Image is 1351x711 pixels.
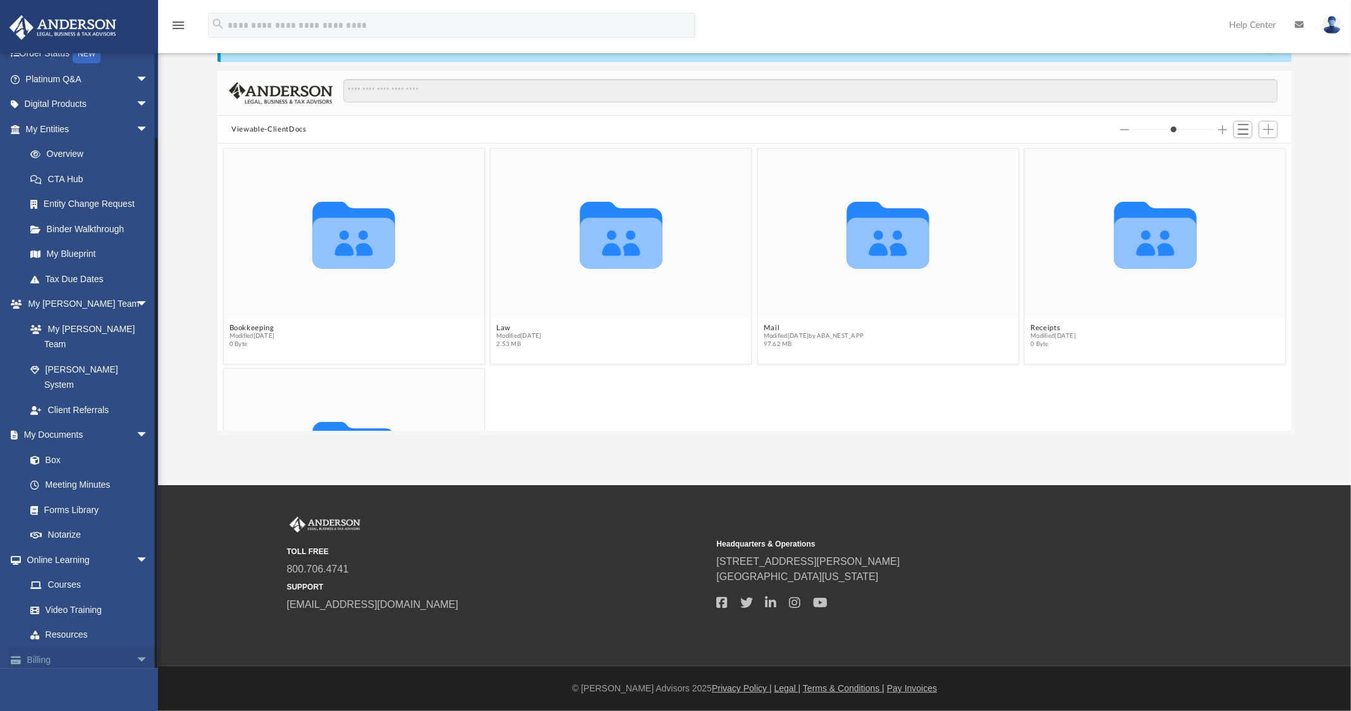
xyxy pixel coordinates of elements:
a: Legal | [774,683,801,693]
div: © [PERSON_NAME] Advisors 2025 [158,682,1351,695]
input: Column size [1133,125,1214,134]
a: Online Learningarrow_drop_down [9,547,161,572]
a: Binder Walkthrough [18,216,168,242]
a: Notarize [18,522,161,548]
span: arrow_drop_down [136,647,161,673]
button: Mail [764,324,864,332]
span: arrow_drop_down [136,292,161,318]
a: Tax Due Dates [18,266,168,292]
span: 0 Byte [1031,340,1077,349]
span: arrow_drop_down [136,547,161,573]
a: [EMAIL_ADDRESS][DOMAIN_NAME] [287,599,458,610]
span: arrow_drop_down [136,116,161,142]
img: User Pic [1323,16,1342,34]
button: Switch to List View [1233,121,1252,139]
span: 2.53 MB [496,340,542,349]
div: grid [217,144,1292,431]
div: NEW [73,44,101,63]
a: menu [171,24,186,33]
a: Overview [18,142,168,167]
a: Digital Productsarrow_drop_down [9,92,168,117]
button: Viewable-ClientDocs [231,124,306,135]
span: arrow_drop_down [136,92,161,118]
a: Pay Invoices [887,683,937,693]
i: menu [171,18,186,33]
a: [STREET_ADDRESS][PERSON_NAME] [717,556,900,567]
span: Modified [DATE] [229,332,275,340]
a: Resources [18,622,161,648]
img: Anderson Advisors Platinum Portal [287,517,363,533]
button: Decrease column size [1120,125,1129,134]
a: Terms & Conditions | [803,683,884,693]
a: My [PERSON_NAME] Team [18,316,155,357]
i: search [211,17,225,31]
button: Increase column size [1218,125,1227,134]
small: SUPPORT [287,581,708,593]
span: Modified [DATE] by ABA_NEST_APP [764,332,864,340]
a: [PERSON_NAME] System [18,357,161,397]
a: [GEOGRAPHIC_DATA][US_STATE] [717,571,879,582]
span: arrow_drop_down [136,66,161,92]
a: Forms Library [18,497,155,522]
a: Meeting Minutes [18,473,161,498]
small: Headquarters & Operations [717,538,1138,550]
a: Platinum Q&Aarrow_drop_down [9,66,168,92]
a: CTA Hub [18,166,168,192]
small: TOLL FREE [287,546,708,557]
a: My Entitiesarrow_drop_down [9,116,168,142]
a: Privacy Policy | [712,683,772,693]
a: My Documentsarrow_drop_down [9,423,161,448]
a: My [PERSON_NAME] Teamarrow_drop_down [9,292,161,317]
a: Order StatusNEW [9,41,168,67]
a: Client Referrals [18,397,161,423]
a: 800.706.4741 [287,564,349,574]
span: Modified [DATE] [1031,332,1077,340]
a: Box [18,447,155,473]
span: 97.62 MB [764,340,864,349]
a: Billingarrow_drop_down [9,647,168,672]
img: Anderson Advisors Platinum Portal [6,15,120,40]
a: Video Training [18,597,155,622]
span: Modified [DATE] [496,332,542,340]
span: 0 Byte [229,340,275,349]
button: Bookkeeping [229,324,275,332]
a: Courses [18,572,161,598]
a: My Blueprint [18,242,161,267]
input: Search files and folders [343,79,1278,103]
span: arrow_drop_down [136,423,161,448]
button: Add [1259,121,1278,139]
a: Entity Change Request [18,192,168,217]
button: Receipts [1031,324,1077,332]
button: Law [496,324,542,332]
